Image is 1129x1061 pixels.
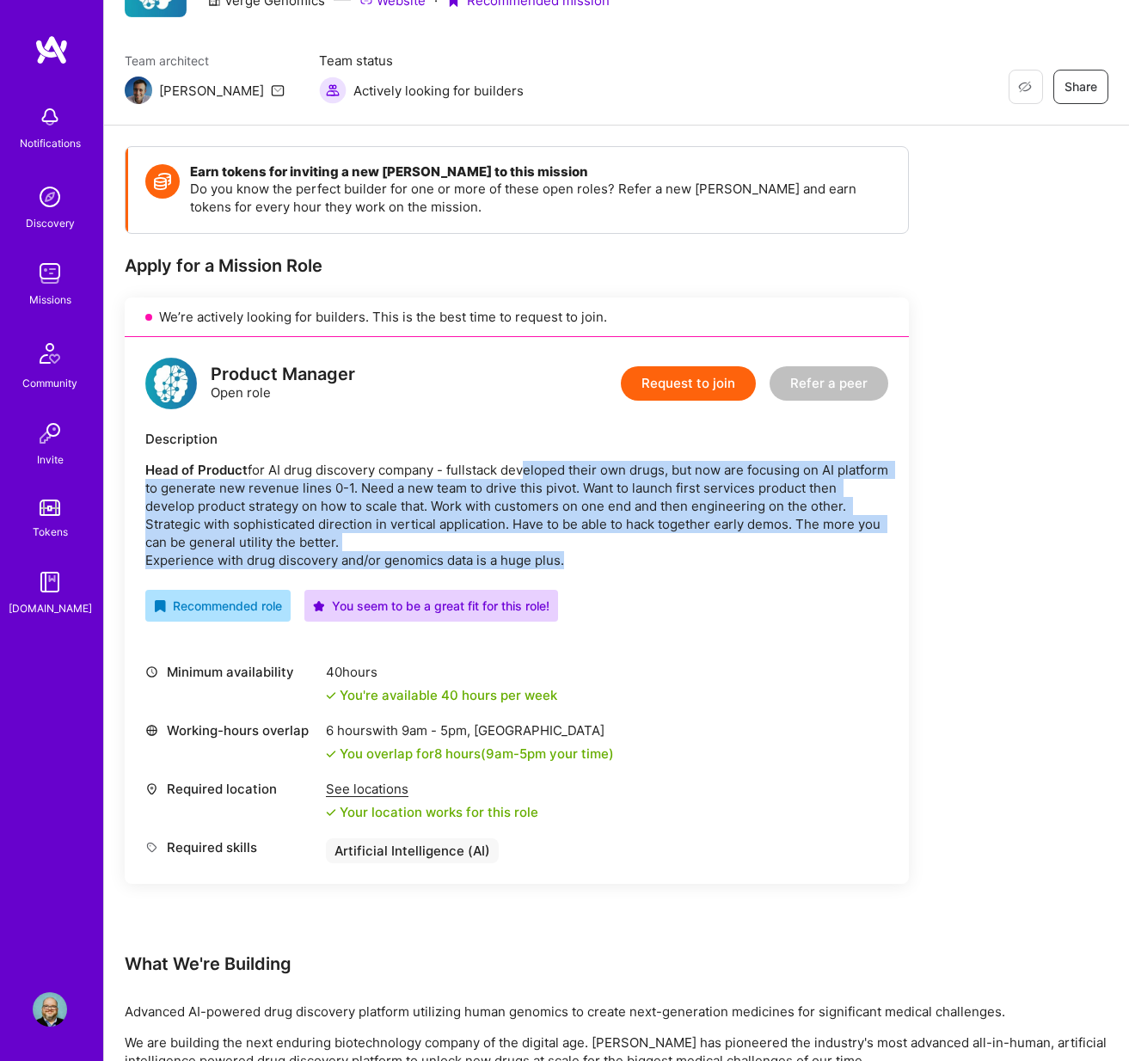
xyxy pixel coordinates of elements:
div: 40 hours [326,663,557,681]
img: Invite [33,416,67,451]
i: icon World [145,724,158,737]
strong: Head of Product [145,462,248,478]
div: Working-hours overlap [145,721,317,739]
img: discovery [33,180,67,214]
i: icon Tag [145,841,158,854]
div: Required skills [145,838,317,856]
div: Open role [211,365,355,402]
div: We’re actively looking for builders. This is the best time to request to join. [125,297,909,337]
div: Description [145,430,888,448]
i: icon Location [145,782,158,795]
button: Share [1053,70,1108,104]
span: Actively looking for builders [353,82,524,100]
div: Minimum availability [145,663,317,681]
i: icon Clock [145,665,158,678]
span: Team status [319,52,524,70]
span: 9am - 5pm , [398,722,474,739]
span: Share [1065,78,1097,95]
div: Notifications [20,134,81,152]
div: Discovery [26,214,75,232]
a: User Avatar [28,992,71,1027]
p: Do you know the perfect builder for one or more of these open roles? Refer a new [PERSON_NAME] an... [190,180,891,216]
div: [DOMAIN_NAME] [9,599,92,617]
span: 9am - 5pm [486,745,546,762]
img: Token icon [145,164,180,199]
i: icon PurpleStar [313,600,325,612]
div: You're available 40 hours per week [326,686,557,704]
div: Community [22,374,77,392]
i: icon RecommendedBadge [154,600,166,612]
div: You overlap for 8 hours ( your time) [340,745,614,763]
div: Product Manager [211,365,355,383]
div: Apply for a Mission Role [125,255,909,277]
div: What We're Building [125,953,1108,975]
div: Required location [145,780,317,798]
h4: Earn tokens for inviting a new [PERSON_NAME] to this mission [190,164,891,180]
button: Refer a peer [770,366,888,401]
button: Request to join [621,366,756,401]
div: Recommended role [154,597,282,615]
p: for AI drug discovery company - fullstack developed their own drugs, but now are focusing on AI p... [145,461,888,569]
i: icon EyeClosed [1018,80,1032,94]
div: Artificial Intelligence (AI) [326,838,499,863]
img: teamwork [33,256,67,291]
img: Community [29,333,71,374]
div: Invite [37,451,64,469]
div: 6 hours with [GEOGRAPHIC_DATA] [326,721,614,739]
img: logo [34,34,69,65]
p: Advanced AI-powered drug discovery platform utilizing human genomics to create next-generation me... [125,1003,1108,1021]
img: Actively looking for builders [319,77,347,104]
img: tokens [40,500,60,516]
i: icon Check [326,807,336,818]
img: guide book [33,565,67,599]
div: Missions [29,291,71,309]
div: You seem to be a great fit for this role! [313,597,549,615]
i: icon Mail [271,83,285,97]
img: Team Architect [125,77,152,104]
img: logo [145,358,197,409]
div: Your location works for this role [326,803,538,821]
span: Team architect [125,52,285,70]
div: Tokens [33,523,68,541]
div: See locations [326,780,538,798]
img: User Avatar [33,992,67,1027]
img: bell [33,100,67,134]
i: icon Check [326,690,336,701]
div: [PERSON_NAME] [159,82,264,100]
i: icon Check [326,749,336,759]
